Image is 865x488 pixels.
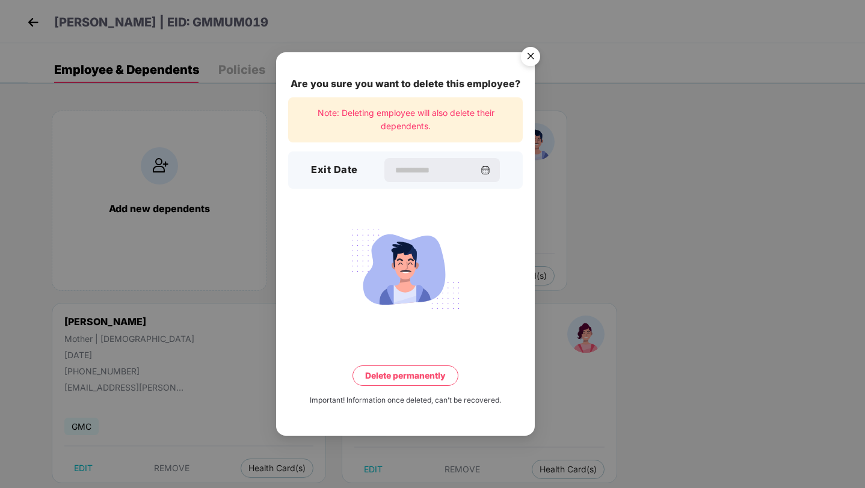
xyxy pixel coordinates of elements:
img: svg+xml;base64,PHN2ZyB4bWxucz0iaHR0cDovL3d3dy53My5vcmcvMjAwMC9zdmciIHdpZHRoPSIyMjQiIGhlaWdodD0iMT... [338,222,473,316]
img: svg+xml;base64,PHN2ZyB4bWxucz0iaHR0cDovL3d3dy53My5vcmcvMjAwMC9zdmciIHdpZHRoPSI1NiIgaGVpZ2h0PSI1Ni... [514,41,547,75]
button: Close [514,41,546,73]
div: Are you sure you want to delete this employee? [288,76,523,91]
div: Note: Deleting employee will also delete their dependents. [288,97,523,142]
img: svg+xml;base64,PHN2ZyBpZD0iQ2FsZW5kYXItMzJ4MzIiIHhtbG5zPSJodHRwOi8vd3d3LnczLm9yZy8yMDAwL3N2ZyIgd2... [481,165,490,175]
button: Delete permanently [352,365,458,385]
h3: Exit Date [311,162,358,178]
div: Important! Information once deleted, can’t be recovered. [310,394,501,406]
